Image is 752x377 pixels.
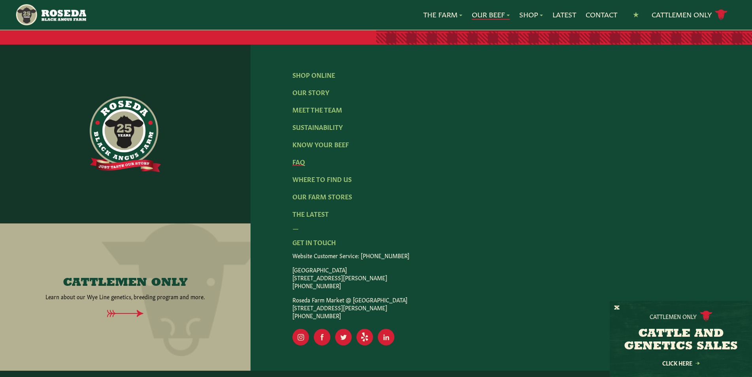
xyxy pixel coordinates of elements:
a: Visit Our LinkedIn Page [378,329,394,345]
p: Learn about our Wye Line genetics, breeding program and more. [45,293,205,300]
a: Contact [586,9,617,20]
img: https://roseda.com/wp-content/uploads/2021/05/roseda-25-header.png [15,3,86,26]
h4: CATTLEMEN ONLY [63,277,188,289]
img: https://roseda.com/wp-content/uploads/2021/06/roseda-25-full@2x.png [90,96,161,172]
a: Visit Our Twitter Page [335,329,352,345]
a: Our Story [292,88,329,96]
a: Sustainability [292,122,343,131]
a: Our Farm Stores [292,192,352,201]
p: [GEOGRAPHIC_DATA] [STREET_ADDRESS][PERSON_NAME] [PHONE_NUMBER] [292,266,710,289]
p: Roseda Farm Market @ [GEOGRAPHIC_DATA] [STREET_ADDRESS][PERSON_NAME] [PHONE_NUMBER] [292,296,710,319]
p: Cattlemen Only [650,312,697,320]
a: Meet The Team [292,105,342,114]
a: Know Your Beef [292,140,349,148]
div: — [292,223,710,233]
button: X [614,304,620,312]
a: Click Here [645,360,716,366]
a: Visit Our Instagram Page [292,329,309,345]
a: FAQ [292,157,305,166]
a: Shop Online [292,70,335,79]
p: Website Customer Service: [PHONE_NUMBER] [292,251,710,259]
a: The Latest [292,209,329,218]
a: Shop [519,9,543,20]
a: Our Beef [472,9,510,20]
a: CATTLEMEN ONLY Learn about our Wye Line genetics, breeding program and more. [21,277,230,300]
a: Visit Our Yelp Page [356,329,373,345]
a: Latest [552,9,576,20]
a: The Farm [423,9,462,20]
a: Cattlemen Only [652,8,727,22]
a: Visit Our Facebook Page [314,329,330,345]
img: cattle-icon.svg [700,311,712,321]
a: Where To Find Us [292,174,352,183]
h3: CATTLE AND GENETICS SALES [620,328,742,353]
